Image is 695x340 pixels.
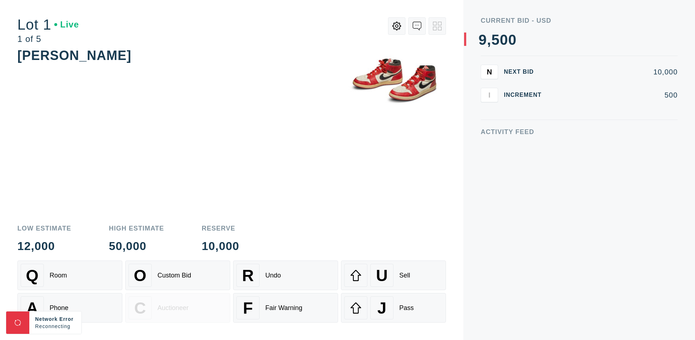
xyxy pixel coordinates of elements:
[50,304,68,312] div: Phone
[17,17,79,32] div: Lot 1
[26,299,38,317] span: A
[481,65,498,79] button: N
[481,88,498,102] button: I
[35,315,76,323] div: Network Error
[399,304,414,312] div: Pass
[553,91,678,99] div: 500
[243,299,253,317] span: F
[479,33,487,47] div: 9
[17,293,122,323] button: APhone
[26,266,39,285] span: Q
[488,91,490,99] span: I
[487,68,492,76] span: N
[265,304,302,312] div: Fair Warning
[481,129,678,135] div: Activity Feed
[134,266,147,285] span: O
[35,323,76,330] div: Reconnecting
[233,261,338,290] button: RUndo
[157,272,191,279] div: Custom Bid
[242,266,254,285] span: R
[157,304,189,312] div: Auctioneer
[109,240,164,252] div: 50,000
[233,293,338,323] button: FFair Warning
[17,48,131,63] div: [PERSON_NAME]
[341,293,446,323] button: JPass
[341,261,446,290] button: USell
[553,68,678,76] div: 10,000
[125,293,230,323] button: CAuctioneer
[508,33,517,47] div: 0
[17,35,79,43] div: 1 of 5
[487,33,491,177] div: ,
[504,92,547,98] div: Increment
[202,240,239,252] div: 10,000
[399,272,410,279] div: Sell
[202,225,239,232] div: Reserve
[17,240,71,252] div: 12,000
[491,33,500,47] div: 5
[500,33,508,47] div: 0
[376,266,388,285] span: U
[54,20,79,29] div: Live
[504,69,547,75] div: Next Bid
[50,272,67,279] div: Room
[265,272,281,279] div: Undo
[17,261,122,290] button: QRoom
[125,261,230,290] button: OCustom Bid
[377,299,386,317] span: J
[17,225,71,232] div: Low Estimate
[481,17,678,24] div: Current Bid - USD
[134,299,146,317] span: C
[109,225,164,232] div: High Estimate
